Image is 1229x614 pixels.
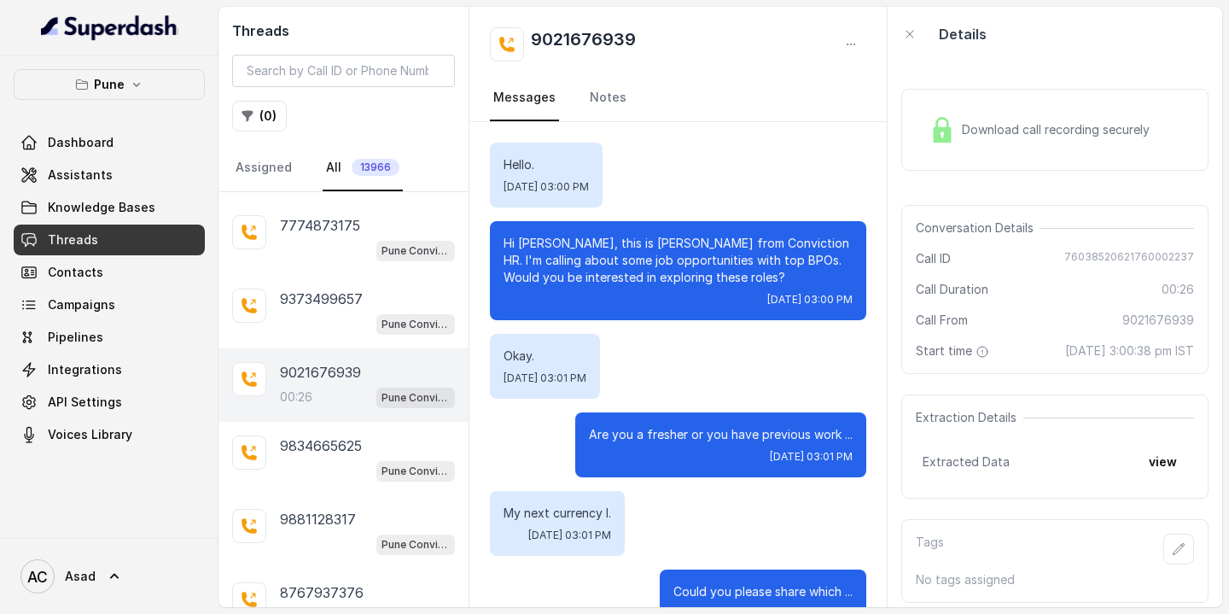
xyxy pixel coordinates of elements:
[232,101,287,132] button: (0)
[382,536,450,553] p: Pune Conviction HR Outbound Assistant
[382,463,450,480] p: Pune Conviction HR Outbound Assistant
[504,505,611,522] p: My next currency I.
[65,568,96,585] span: Asad
[531,27,636,61] h2: 9021676939
[916,571,1194,588] p: No tags assigned
[232,55,455,87] input: Search by Call ID or Phone Number
[929,117,955,143] img: Lock Icon
[280,582,364,603] p: 8767937376
[14,289,205,320] a: Campaigns
[504,156,589,173] p: Hello.
[323,145,403,191] a: All13966
[280,215,360,236] p: 7774873175
[490,75,866,121] nav: Tabs
[280,509,356,529] p: 9881128317
[48,134,114,151] span: Dashboard
[280,362,361,383] p: 9021676939
[382,316,450,333] p: Pune Conviction HR Outbound Assistant
[14,387,205,418] a: API Settings
[14,419,205,450] a: Voices Library
[14,69,205,100] button: Pune
[14,127,205,158] a: Dashboard
[586,75,630,121] a: Notes
[14,192,205,223] a: Knowledge Bases
[1064,250,1194,267] span: 76038520621760002237
[673,583,853,600] p: Could you please share which ...
[916,250,951,267] span: Call ID
[48,394,122,411] span: API Settings
[916,409,1023,426] span: Extraction Details
[94,74,125,95] p: Pune
[504,180,589,194] span: [DATE] 03:00 PM
[382,389,450,406] p: Pune Conviction HR Outbound Assistant
[232,145,295,191] a: Assigned
[1139,447,1187,477] button: view
[14,553,205,600] a: Asad
[528,529,611,542] span: [DATE] 03:01 PM
[232,145,455,191] nav: Tabs
[48,199,155,216] span: Knowledge Bases
[916,219,1040,237] span: Conversation Details
[916,281,988,298] span: Call Duration
[770,450,853,464] span: [DATE] 03:01 PM
[1122,312,1194,329] span: 9021676939
[48,296,115,313] span: Campaigns
[923,453,1010,471] span: Extracted Data
[48,329,103,346] span: Pipelines
[48,426,132,443] span: Voices Library
[939,24,987,44] p: Details
[1065,342,1194,360] span: [DATE] 3:00:38 pm IST
[504,371,586,385] span: [DATE] 03:01 PM
[14,354,205,385] a: Integrations
[14,225,205,255] a: Threads
[48,361,122,378] span: Integrations
[916,534,944,564] p: Tags
[352,159,399,176] span: 13966
[27,568,48,586] text: AC
[504,348,586,365] p: Okay.
[280,389,312,406] p: 00:26
[280,289,363,309] p: 9373499657
[232,20,455,41] h2: Threads
[48,264,103,281] span: Contacts
[962,121,1156,138] span: Download call recording securely
[14,160,205,190] a: Assistants
[767,293,853,307] span: [DATE] 03:00 PM
[916,312,968,329] span: Call From
[504,235,853,286] p: Hi [PERSON_NAME], this is [PERSON_NAME] from Conviction HR. I'm calling about some job opportunit...
[490,75,559,121] a: Messages
[48,167,113,184] span: Assistants
[41,14,178,41] img: light.svg
[280,436,362,456] p: 9834665625
[1162,281,1194,298] span: 00:26
[382,243,450,260] p: Pune Conviction HR Outbound Assistant
[916,342,993,360] span: Start time
[14,257,205,288] a: Contacts
[589,426,853,443] p: Are you a fresher or you have previous work ...
[48,231,98,249] span: Threads
[14,322,205,353] a: Pipelines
